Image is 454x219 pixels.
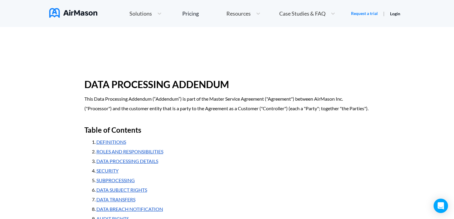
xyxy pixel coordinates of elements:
[434,199,448,213] div: Open Intercom Messenger
[96,206,163,212] a: DATA BREACH NOTIFICATION
[84,94,370,113] p: This Data Processing Addendum (“Addendum”) is part of the Master Service Agreement ("Agreement") ...
[49,8,97,18] img: AirMason Logo
[182,11,199,16] div: Pricing
[96,158,158,164] a: DATA PROCESSING DETAILS
[96,139,126,145] a: DEFINITIONS
[383,10,385,16] span: |
[182,8,199,19] a: Pricing
[84,123,370,137] h2: Table of Contents
[279,11,325,16] span: Case Studies & FAQ
[96,187,147,193] a: DATA SUBJECT RIGHTS
[351,10,378,16] a: Request a trial
[84,75,370,94] h1: DATA PROCESSING ADDENDUM
[96,168,119,173] a: SECURITY
[96,149,163,154] a: ROLES AND RESPONSIBILITIES
[129,11,152,16] span: Solutions
[96,197,135,202] a: DATA TRANSFERS
[96,177,135,183] a: SUBPROCESSING
[226,11,251,16] span: Resources
[390,11,400,16] a: Login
